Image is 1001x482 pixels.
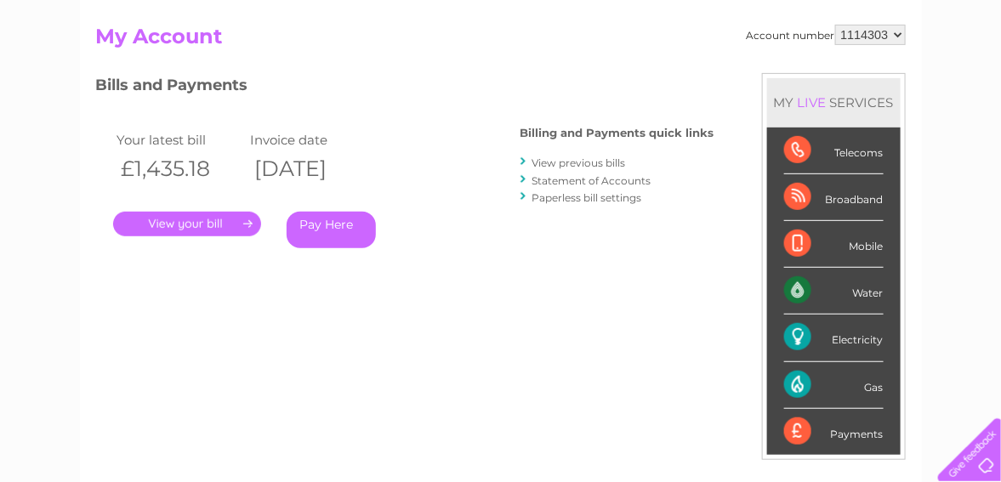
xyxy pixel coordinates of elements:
a: Log out [945,72,985,85]
a: Paperless bill settings [532,191,642,204]
div: MY SERVICES [767,78,901,127]
th: [DATE] [246,151,378,186]
td: Your latest bill [113,128,246,151]
td: Invoice date [246,128,378,151]
div: Clear Business is a trading name of Verastar Limited (registered in [GEOGRAPHIC_DATA] No. 3667643... [100,9,903,82]
a: Contact [888,72,930,85]
div: Payments [784,409,884,455]
h3: Bills and Payments [96,73,714,103]
a: Telecoms [792,72,843,85]
img: logo.png [35,44,122,96]
a: 0333 014 3131 [680,9,798,30]
div: Gas [784,362,884,409]
div: Electricity [784,315,884,361]
a: . [113,212,261,236]
a: Statement of Accounts [532,174,651,187]
h2: My Account [96,25,906,57]
div: Telecoms [784,128,884,174]
th: £1,435.18 [113,151,246,186]
a: Pay Here [287,212,376,248]
a: Water [702,72,734,85]
a: Energy [744,72,782,85]
a: View previous bills [532,156,626,169]
div: Account number [747,25,906,45]
h4: Billing and Payments quick links [520,127,714,139]
a: Blog [853,72,878,85]
div: Water [784,268,884,315]
div: Broadband [784,174,884,221]
div: LIVE [794,94,830,111]
div: Mobile [784,221,884,268]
